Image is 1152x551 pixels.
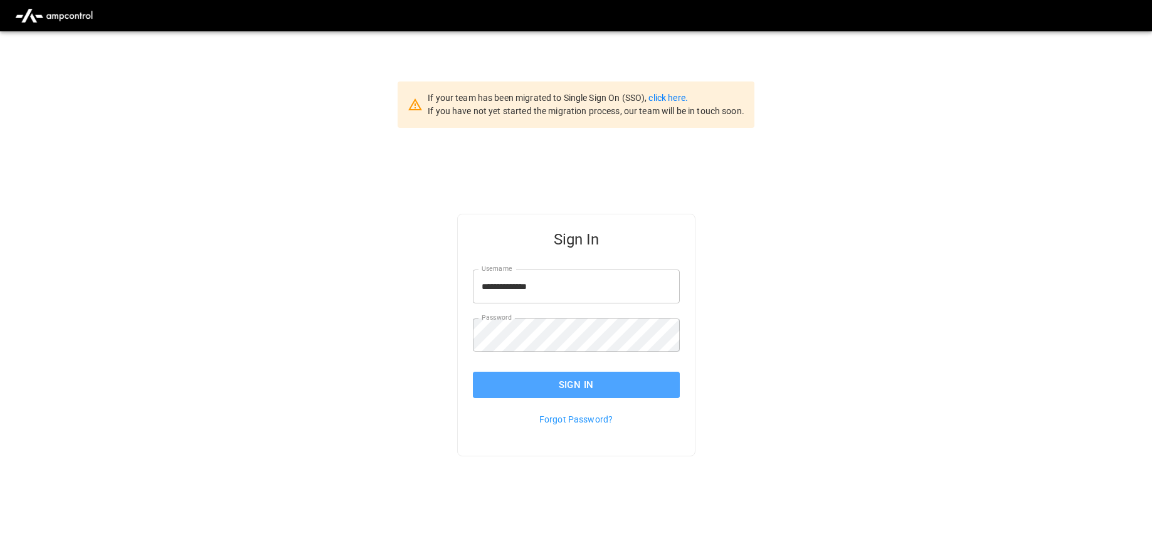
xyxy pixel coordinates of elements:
[648,93,687,103] a: click here.
[473,229,680,249] h5: Sign In
[428,106,744,116] span: If you have not yet started the migration process, our team will be in touch soon.
[428,93,648,103] span: If your team has been migrated to Single Sign On (SSO),
[473,372,680,398] button: Sign In
[482,313,512,323] label: Password
[10,4,98,28] img: ampcontrol.io logo
[482,264,512,274] label: Username
[473,413,680,426] p: Forgot Password?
